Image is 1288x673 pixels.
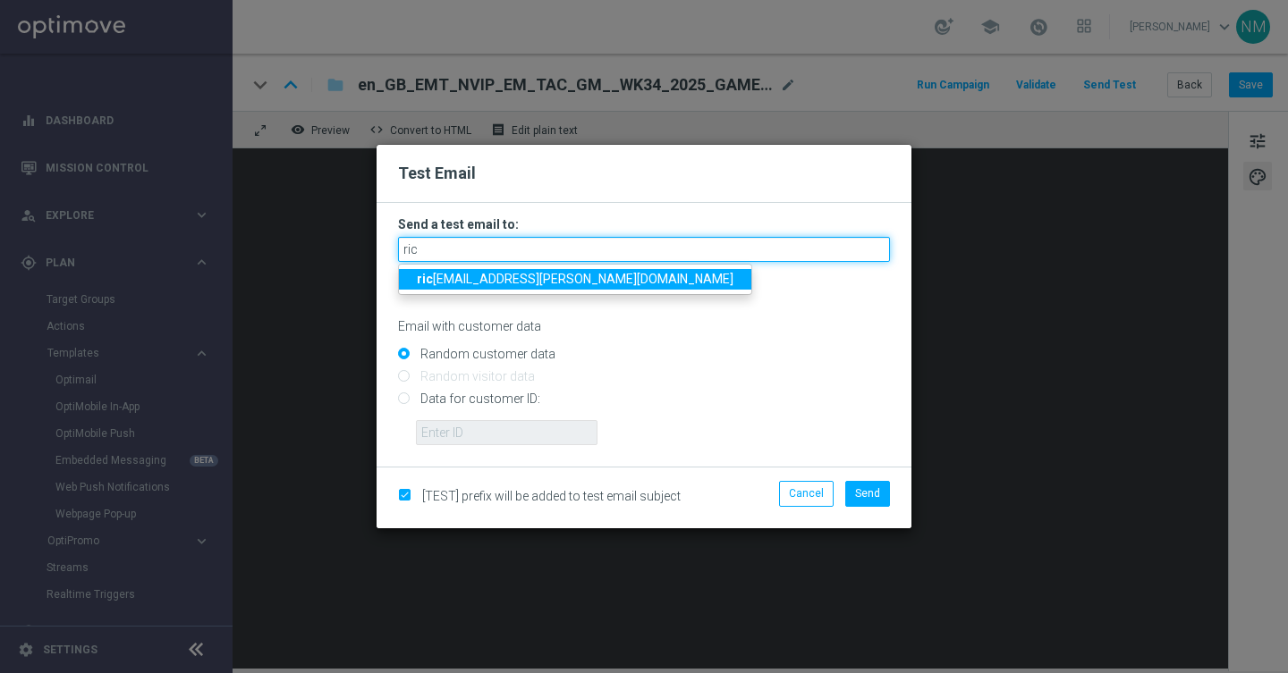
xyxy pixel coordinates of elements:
h2: Test Email [398,163,890,184]
span: [TEST] prefix will be added to test email subject [422,489,681,503]
span: [EMAIL_ADDRESS][PERSON_NAME][DOMAIN_NAME] [417,272,733,286]
strong: ric [417,272,433,286]
a: ric[EMAIL_ADDRESS][PERSON_NAME][DOMAIN_NAME] [399,269,751,290]
button: Cancel [779,481,834,506]
p: Email with customer data [398,318,890,334]
h3: Send a test email to: [398,216,890,232]
label: Random customer data [416,346,555,362]
button: Send [845,481,890,506]
span: Send [855,487,880,500]
input: Enter ID [416,420,597,445]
